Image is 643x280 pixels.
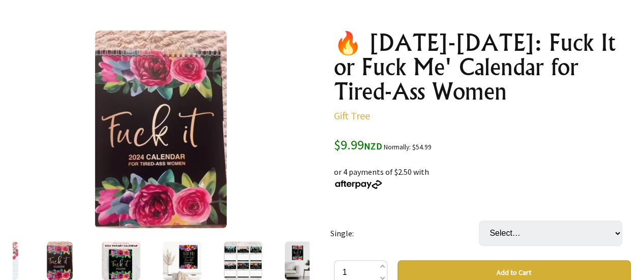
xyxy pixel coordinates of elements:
h1: 🔥 [DATE]-[DATE]: Fuck It or Fuck Me' Calendar for Tired-Ass Women [334,30,631,104]
img: 🔥 2025-2026: Fuck It or Fuck Me' Calendar for Tired-Ass Women [285,241,323,280]
small: Normally: $54.99 [384,143,432,151]
img: 🔥 2025-2026: Fuck It or Fuck Me' Calendar for Tired-Ass Women [47,241,73,280]
img: Afterpay [334,180,383,189]
td: Single: [330,206,479,260]
img: 🔥 2025-2026: Fuck It or Fuck Me' Calendar for Tired-Ass Women [95,30,227,228]
img: 🔥 2025-2026: Fuck It or Fuck Me' Calendar for Tired-Ass Women [102,241,140,280]
span: NZD [364,140,382,152]
a: Gift Tree [334,109,370,122]
span: $9.99 [334,136,382,153]
img: 🔥 2025-2026: Fuck It or Fuck Me' Calendar for Tired-Ass Women [224,241,262,280]
img: 🔥 2025-2026: Fuck It or Fuck Me' Calendar for Tired-Ass Women [163,241,201,280]
div: or 4 payments of $2.50 with [334,153,631,190]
